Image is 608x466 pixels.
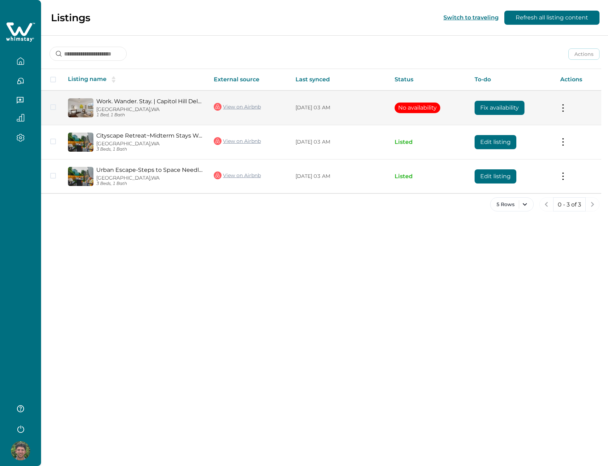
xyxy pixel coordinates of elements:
[553,197,586,211] button: 0 - 3 of 3
[568,48,600,60] button: Actions
[96,112,202,118] p: 1 Bed, 1 Bath
[585,197,600,211] button: next page
[504,11,600,25] button: Refresh all listing content
[395,173,463,180] p: Listed
[296,173,383,180] p: [DATE] 03 AM
[96,106,202,112] p: [GEOGRAPHIC_DATA], WA
[68,98,93,117] img: propertyImage_Work. Wander. Stay. | Capitol Hill Delight
[208,69,290,91] th: External source
[395,103,440,113] button: No availability
[62,69,208,91] th: Listing name
[555,69,601,91] th: Actions
[107,76,121,83] button: sorting
[214,136,261,146] a: View on Airbnb
[51,12,90,24] p: Listings
[96,141,202,147] p: [GEOGRAPHIC_DATA], WA
[395,139,463,146] p: Listed
[290,69,389,91] th: Last synced
[469,69,555,91] th: To-do
[558,201,581,208] p: 0 - 3 of 3
[539,197,553,211] button: previous page
[475,101,524,115] button: Fix availability
[490,197,534,211] button: 5 Rows
[475,135,516,149] button: Edit listing
[96,181,202,186] p: 3 Beds, 1 Bath
[475,169,516,184] button: Edit listing
[68,167,93,186] img: propertyImage_Urban Escape-Steps to Space Needle-Firepit-Quiet
[68,133,93,152] img: propertyImage_Cityscape Retreat~Midterm Stays Welcomed
[389,69,469,91] th: Status
[214,102,261,111] a: View on Airbnb
[96,167,202,173] a: Urban Escape-Steps to Space Needle-Firepit-Quiet
[11,441,30,460] img: Whimstay Host
[214,171,261,180] a: View on Airbnb
[443,14,499,21] button: Switch to traveling
[296,139,383,146] p: [DATE] 03 AM
[96,147,202,152] p: 3 Beds, 1 Bath
[96,175,202,181] p: [GEOGRAPHIC_DATA], WA
[96,132,202,139] a: Cityscape Retreat~Midterm Stays Welcomed
[296,104,383,111] p: [DATE] 03 AM
[96,98,202,105] a: Work. Wander. Stay. | Capitol Hill Delight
